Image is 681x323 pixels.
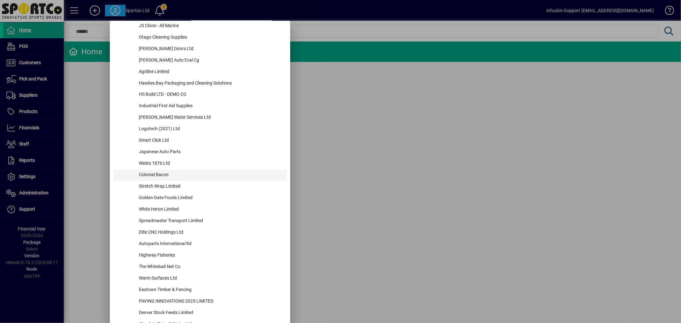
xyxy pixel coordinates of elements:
[113,89,287,101] button: HS Build LTD - DEMO CG
[113,101,287,112] button: Industrial First Aid Supplies
[113,227,287,239] button: Elite CNC Holdings Ltd
[134,204,287,216] div: White Heron Limited
[134,296,287,308] div: PAVING INNOVATIONS 2025 LIMITED
[134,124,287,135] div: Logotech (2021) Ltd
[113,158,287,170] button: Wests 1876 Ltd
[134,285,287,296] div: Eastown Timber & Fencing
[134,262,287,273] div: The Whitebait Net Co
[113,239,287,250] button: Autoparts International ltd
[113,170,287,181] button: Colonial Bacon
[134,78,287,89] div: Hawkes Bay Packaging and Cleaning Solutions
[113,193,287,204] button: Golden Gate Foods Limited
[134,273,287,285] div: Warm Surfaces Ltd
[113,181,287,193] button: Stretch Wrap Limited
[134,170,287,181] div: Colonial Bacon
[134,20,287,32] div: JS Clone - All Marine
[134,43,287,55] div: [PERSON_NAME] Doors Ltd
[134,181,287,193] div: Stretch Wrap Limited
[113,135,287,147] button: Smart Click Ltd
[134,227,287,239] div: Elite CNC Holdings Ltd
[134,55,287,66] div: [PERSON_NAME] Auto Eval Cg
[134,158,287,170] div: Wests 1876 Ltd
[113,262,287,273] button: The Whitebait Net Co
[134,112,287,124] div: [PERSON_NAME] Water Services Ltd
[113,273,287,285] button: Warm Surfaces Ltd
[113,216,287,227] button: Spreadmaster Transport Limited
[113,20,287,32] button: JS Clone - All Marine
[113,147,287,158] button: Japanese Auto Parts
[113,55,287,66] button: [PERSON_NAME] Auto Eval Cg
[134,193,287,204] div: Golden Gate Foods Limited
[134,216,287,227] div: Spreadmaster Transport Limited
[134,32,287,43] div: Otago Cleaning Supplies
[134,66,287,78] div: Agriline Limited
[113,66,287,78] button: Agriline Limited
[134,250,287,262] div: Highway Fisheries
[113,43,287,55] button: [PERSON_NAME] Doors Ltd
[134,147,287,158] div: Japanese Auto Parts
[113,112,287,124] button: [PERSON_NAME] Water Services Ltd
[113,250,287,262] button: Highway Fisheries
[134,135,287,147] div: Smart Click Ltd
[134,308,287,319] div: Denver Stock Feeds Limited
[134,239,287,250] div: Autoparts International ltd
[113,124,287,135] button: Logotech (2021) Ltd
[113,78,287,89] button: Hawkes Bay Packaging and Cleaning Solutions
[113,285,287,296] button: Eastown Timber & Fencing
[134,89,287,101] div: HS Build LTD - DEMO CG
[113,308,287,319] button: Denver Stock Feeds Limited
[113,32,287,43] button: Otago Cleaning Supplies
[134,101,287,112] div: Industrial First Aid Supplies
[113,296,287,308] button: PAVING INNOVATIONS 2025 LIMITED
[113,204,287,216] button: White Heron Limited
